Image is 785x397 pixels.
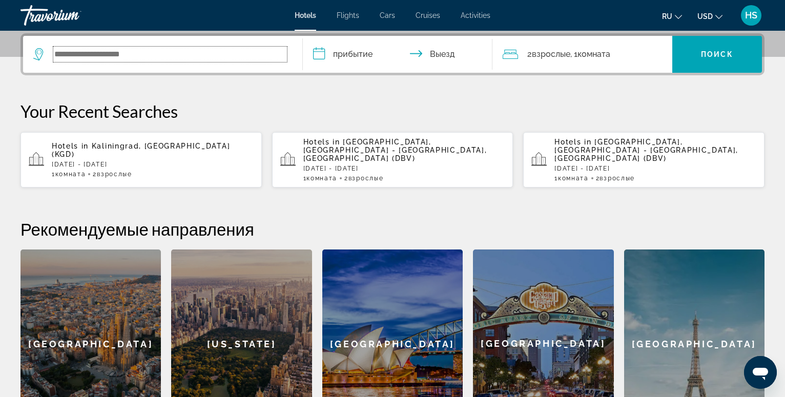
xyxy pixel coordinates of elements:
[662,9,682,24] button: Change language
[527,47,570,61] span: 2
[52,161,254,168] p: [DATE] - [DATE]
[20,219,765,239] h2: Рекомендуемые направления
[52,171,86,178] span: 1
[20,132,262,188] button: Hotels in Kaliningrad, [GEOGRAPHIC_DATA] (KGD)[DATE] - [DATE]1Комната2Взрослые
[672,36,762,73] button: Поиск
[272,132,513,188] button: Hotels in [GEOGRAPHIC_DATA], [GEOGRAPHIC_DATA] - [GEOGRAPHIC_DATA], [GEOGRAPHIC_DATA] (DBV)[DATE]...
[532,49,570,59] span: Взрослые
[554,138,738,162] span: [GEOGRAPHIC_DATA], [GEOGRAPHIC_DATA] - [GEOGRAPHIC_DATA], [GEOGRAPHIC_DATA] (DBV)
[461,11,490,19] a: Activities
[306,175,337,182] span: Комната
[554,175,588,182] span: 1
[20,2,123,29] a: Travorium
[344,175,383,182] span: 2
[303,138,340,146] span: Hotels in
[303,175,337,182] span: 1
[337,11,359,19] a: Flights
[23,36,762,73] div: Search widget
[745,10,757,20] span: HS
[348,175,383,182] span: Взрослые
[416,11,440,19] a: Cruises
[697,9,722,24] button: Change currency
[558,175,589,182] span: Комната
[52,142,230,158] span: Kaliningrad, [GEOGRAPHIC_DATA] (KGD)
[303,36,493,73] button: Check in and out dates
[93,171,132,178] span: 2
[570,47,610,61] span: , 1
[554,138,591,146] span: Hotels in
[303,165,505,172] p: [DATE] - [DATE]
[55,171,86,178] span: Комната
[738,5,765,26] button: User Menu
[596,175,635,182] span: 2
[52,142,89,150] span: Hotels in
[303,138,487,162] span: [GEOGRAPHIC_DATA], [GEOGRAPHIC_DATA] - [GEOGRAPHIC_DATA], [GEOGRAPHIC_DATA] (DBV)
[295,11,316,19] a: Hotels
[697,12,713,20] span: USD
[492,36,672,73] button: Travelers: 2 adults, 0 children
[523,132,765,188] button: Hotels in [GEOGRAPHIC_DATA], [GEOGRAPHIC_DATA] - [GEOGRAPHIC_DATA], [GEOGRAPHIC_DATA] (DBV)[DATE]...
[97,171,132,178] span: Взрослые
[600,175,634,182] span: Взрослые
[701,50,733,58] span: Поиск
[662,12,672,20] span: ru
[554,165,756,172] p: [DATE] - [DATE]
[577,49,610,59] span: Комната
[744,356,777,389] iframe: Schaltfläche zum Öffnen des Messaging-Fensters
[20,101,765,121] p: Your Recent Searches
[380,11,395,19] a: Cars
